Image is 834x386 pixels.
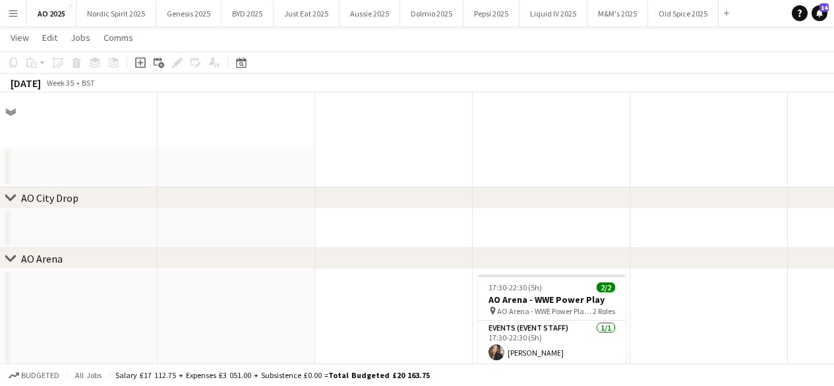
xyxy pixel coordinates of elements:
[222,1,274,26] button: BYD 2025
[42,32,57,44] span: Edit
[11,77,41,90] div: [DATE]
[463,1,520,26] button: Pepsi 2025
[21,252,63,265] div: AO Arena
[478,321,626,366] app-card-role: Events (Event Staff)1/117:30-22:30 (5h)[PERSON_NAME]
[597,282,615,292] span: 2/2
[156,1,222,26] button: Genesis 2025
[44,78,76,88] span: Week 35
[11,32,29,44] span: View
[98,29,138,46] a: Comms
[27,1,76,26] button: AO 2025
[812,5,827,21] a: 14
[593,306,615,316] span: 2 Roles
[400,1,463,26] button: Dolmio 2025
[82,78,95,88] div: BST
[819,3,829,12] span: 14
[65,29,96,46] a: Jobs
[37,29,63,46] a: Edit
[115,370,430,380] div: Salary £17 112.75 + Expenses £3 051.00 + Subsistence £0.00 =
[5,29,34,46] a: View
[489,282,542,292] span: 17:30-22:30 (5h)
[587,1,648,26] button: M&M's 2025
[520,1,587,26] button: Liquid IV 2025
[76,1,156,26] button: Nordic Spirit 2025
[21,371,59,380] span: Budgeted
[648,1,719,26] button: Old Spice 2025
[340,1,400,26] button: Aussie 2025
[478,294,626,306] h3: AO Arena - WWE Power Play
[71,32,90,44] span: Jobs
[7,368,61,383] button: Budgeted
[73,370,104,380] span: All jobs
[21,191,78,205] div: AO City Drop
[497,306,593,316] span: AO Arena - WWE Power Play - times tbc
[328,370,430,380] span: Total Budgeted £20 163.75
[274,1,340,26] button: Just Eat 2025
[104,32,133,44] span: Comms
